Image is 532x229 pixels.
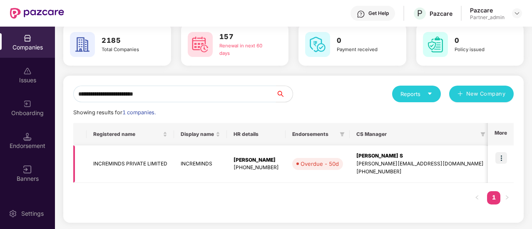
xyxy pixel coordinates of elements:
[457,91,463,98] span: plus
[234,164,279,172] div: [PHONE_NUMBER]
[102,35,154,46] h3: 2185
[430,10,452,17] div: Pazcare
[495,152,507,164] img: icon
[368,10,389,17] div: Get Help
[356,168,484,176] div: [PHONE_NUMBER]
[470,191,484,204] button: left
[23,133,32,141] img: svg+xml;base64,PHN2ZyB3aWR0aD0iMTQuNSIgaGVpZ2h0PSIxNC41IiB2aWV3Qm94PSIwIDAgMTYgMTYiIGZpbGw9Im5vbm...
[70,32,95,57] img: svg+xml;base64,PHN2ZyB4bWxucz0iaHR0cDovL3d3dy53My5vcmcvMjAwMC9zdmciIHdpZHRoPSI2MCIgaGVpZ2h0PSI2MC...
[23,67,32,75] img: svg+xml;base64,PHN2ZyBpZD0iSXNzdWVzX2Rpc2FibGVkIiB4bWxucz0iaHR0cDovL3d3dy53My5vcmcvMjAwMC9zdmciIH...
[23,34,32,42] img: svg+xml;base64,PHN2ZyBpZD0iQ29tcGFuaWVzIiB4bWxucz0iaHR0cDovL3d3dy53My5vcmcvMjAwMC9zdmciIHdpZHRoPS...
[10,8,64,19] img: New Pazcare Logo
[356,131,477,138] span: CS Manager
[466,90,506,98] span: New Company
[174,123,227,145] th: Display name
[423,32,448,57] img: svg+xml;base64,PHN2ZyB4bWxucz0iaHR0cDovL3d3dy53My5vcmcvMjAwMC9zdmciIHdpZHRoPSI2MCIgaGVpZ2h0PSI2MC...
[470,191,484,204] li: Previous Page
[500,191,514,204] li: Next Page
[357,10,365,18] img: svg+xml;base64,PHN2ZyBpZD0iSGVscC0zMngzMiIgeG1sbnM9Imh0dHA6Ly93d3cudzMub3JnLzIwMDAvc3ZnIiB3aWR0aD...
[337,35,389,46] h3: 0
[480,132,485,137] span: filter
[400,90,433,98] div: Reports
[505,195,510,200] span: right
[305,32,330,57] img: svg+xml;base64,PHN2ZyB4bWxucz0iaHR0cDovL3d3dy53My5vcmcvMjAwMC9zdmciIHdpZHRoPSI2MCIgaGVpZ2h0PSI2MC...
[500,191,514,204] button: right
[301,160,339,168] div: Overdue - 50d
[122,109,156,116] span: 1 companies.
[181,131,214,138] span: Display name
[87,145,174,183] td: INCREMINDS PRIVATE LIMITED
[487,191,500,204] li: 1
[356,152,484,160] div: [PERSON_NAME] S
[227,123,286,145] th: HR details
[23,100,32,108] img: svg+xml;base64,PHN2ZyB3aWR0aD0iMjAiIGhlaWdodD0iMjAiIHZpZXdCb3g9IjAgMCAyMCAyMCIgZmlsbD0ibm9uZSIgeG...
[470,14,505,21] div: Partner_admin
[276,86,293,102] button: search
[102,46,154,54] div: Total Companies
[475,195,480,200] span: left
[19,209,46,218] div: Settings
[449,86,514,102] button: plusNew Company
[455,35,507,46] h3: 0
[276,91,293,97] span: search
[9,209,17,218] img: svg+xml;base64,PHN2ZyBpZD0iU2V0dGluZy0yMHgyMCIgeG1sbnM9Imh0dHA6Ly93d3cudzMub3JnLzIwMDAvc3ZnIiB3aW...
[479,129,487,139] span: filter
[514,10,520,17] img: svg+xml;base64,PHN2ZyBpZD0iRHJvcGRvd24tMzJ4MzIiIHhtbG5zPSJodHRwOi8vd3d3LnczLm9yZy8yMDAwL3N2ZyIgd2...
[488,123,514,145] th: More
[234,156,279,164] div: [PERSON_NAME]
[87,123,174,145] th: Registered name
[427,91,433,96] span: caret-down
[174,145,227,183] td: INCREMINDS
[470,6,505,14] div: Pazcare
[417,8,423,18] span: P
[292,131,336,138] span: Endorsements
[455,46,507,54] div: Policy issued
[487,191,500,204] a: 1
[337,46,389,54] div: Payment received
[338,129,346,139] span: filter
[219,42,271,57] div: Renewal in next 60 days
[93,131,161,138] span: Registered name
[188,32,213,57] img: svg+xml;base64,PHN2ZyB4bWxucz0iaHR0cDovL3d3dy53My5vcmcvMjAwMC9zdmciIHdpZHRoPSI2MCIgaGVpZ2h0PSI2MC...
[73,109,156,116] span: Showing results for
[340,132,345,137] span: filter
[219,32,271,42] h3: 157
[23,165,32,174] img: svg+xml;base64,PHN2ZyB3aWR0aD0iMTYiIGhlaWdodD0iMTYiIHZpZXdCb3g9IjAgMCAxNiAxNiIgZmlsbD0ibm9uZSIgeG...
[356,160,484,168] div: [PERSON_NAME][EMAIL_ADDRESS][DOMAIN_NAME]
